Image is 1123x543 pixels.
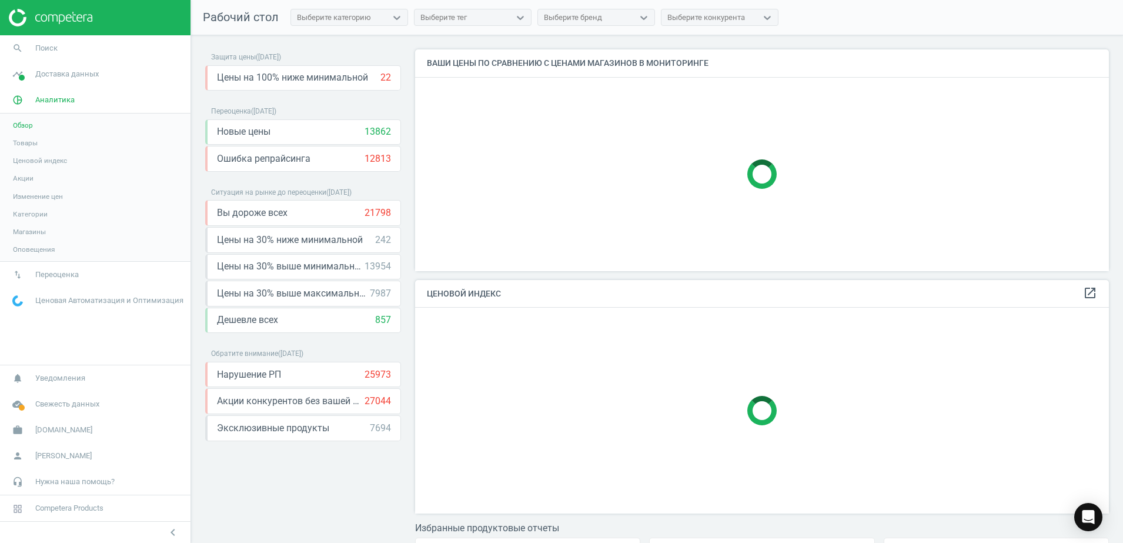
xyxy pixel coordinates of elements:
[365,125,391,138] div: 13862
[13,192,63,201] span: Изменение цен
[35,503,103,514] span: Competera Products
[35,399,99,409] span: Свежесть данных
[13,174,34,183] span: Акции
[278,349,303,358] span: ( [DATE] )
[217,395,365,408] span: Акции конкурентов без вашей реакции
[211,188,326,196] span: Ситуация на рынке до переоценки
[13,138,38,148] span: Товары
[256,53,281,61] span: ( [DATE] )
[326,188,352,196] span: ( [DATE] )
[415,49,1109,77] h4: Ваши цены по сравнению с ценами магазинов в мониторинге
[35,477,115,487] span: Нужна наша помощь?
[6,63,29,85] i: timeline
[35,295,183,306] span: Ценовая Автоматизация и Оптимизация
[375,314,391,327] div: 857
[35,95,75,105] span: Аналитика
[9,9,92,26] img: ajHJNr6hYgQAAAAASUVORK5CYII=
[6,471,29,493] i: headset_mic
[217,314,278,327] span: Дешевле всех
[365,152,391,165] div: 12813
[13,156,67,165] span: Ценовой индекс
[365,368,391,381] div: 25973
[420,12,467,23] div: Выберите тег
[6,393,29,415] i: cloud_done
[211,349,278,358] span: Обратите внимание
[217,287,370,300] span: Цены на 30% выше максимальной
[217,260,365,273] span: Цены на 30% выше минимальной
[35,69,99,79] span: Доставка данных
[211,53,256,61] span: Защита цены
[6,89,29,111] i: pie_chart_outlined
[217,206,288,219] span: Вы дороже всех
[6,37,29,59] i: search
[217,368,281,381] span: Нарушение РП
[365,260,391,273] div: 13954
[6,264,29,286] i: swap_vert
[370,287,391,300] div: 7987
[166,525,180,539] i: chevron_left
[217,125,270,138] span: Новые цены
[35,373,85,384] span: Уведомления
[544,12,602,23] div: Выберите бренд
[365,395,391,408] div: 27044
[217,71,368,84] span: Цены на 100% ниже минимальной
[1074,503,1102,531] div: Open Intercom Messenger
[12,295,23,307] img: wGWNvw8QSZomAAAAABJRU5ErkJggg==
[217,234,363,246] span: Цены на 30% ниже минимальной
[251,107,276,115] span: ( [DATE] )
[6,367,29,389] i: notifications
[6,419,29,441] i: work
[415,522,1109,534] h3: Избранные продуктовые отчеты
[158,525,188,540] button: chevron_left
[375,234,391,246] div: 242
[1083,286,1097,300] i: open_in_new
[13,209,48,219] span: Категории
[35,43,58,54] span: Поиск
[211,107,251,115] span: Переоценка
[35,269,79,280] span: Переоценка
[667,12,745,23] div: Выберите конкурента
[297,12,371,23] div: Выберите категорию
[13,245,55,254] span: Оповещения
[370,422,391,435] div: 7694
[35,451,92,461] span: [PERSON_NAME]
[415,280,1109,308] h4: Ценовой индекс
[13,227,46,236] span: Магазины
[13,121,33,130] span: Обзор
[380,71,391,84] div: 22
[1083,286,1097,301] a: open_in_new
[217,422,329,435] span: Эксклюзивные продукты
[203,10,279,24] span: Рабочий стол
[35,425,92,435] span: [DOMAIN_NAME]
[217,152,310,165] span: Ошибка репрайсинга
[6,445,29,467] i: person
[365,206,391,219] div: 21798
